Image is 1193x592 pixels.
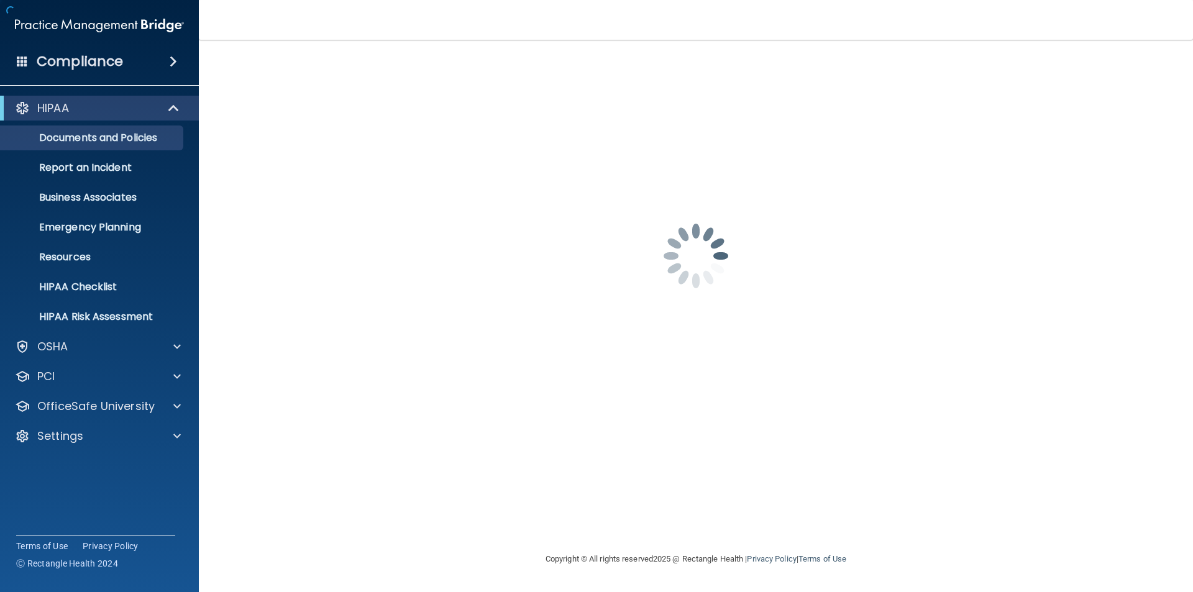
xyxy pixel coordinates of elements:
[8,191,178,204] p: Business Associates
[469,539,923,579] div: Copyright © All rights reserved 2025 @ Rectangle Health | |
[15,399,181,414] a: OfficeSafe University
[15,369,181,384] a: PCI
[634,194,758,318] img: spinner.e123f6fc.gif
[8,221,178,234] p: Emergency Planning
[8,162,178,174] p: Report an Incident
[37,399,155,414] p: OfficeSafe University
[747,554,796,563] a: Privacy Policy
[15,101,180,116] a: HIPAA
[16,557,118,570] span: Ⓒ Rectangle Health 2024
[8,132,178,144] p: Documents and Policies
[15,429,181,444] a: Settings
[37,101,69,116] p: HIPAA
[37,369,55,384] p: PCI
[83,540,139,552] a: Privacy Policy
[15,339,181,354] a: OSHA
[798,554,846,563] a: Terms of Use
[37,53,123,70] h4: Compliance
[8,251,178,263] p: Resources
[37,339,68,354] p: OSHA
[8,311,178,323] p: HIPAA Risk Assessment
[8,281,178,293] p: HIPAA Checklist
[37,429,83,444] p: Settings
[16,540,68,552] a: Terms of Use
[15,13,184,38] img: PMB logo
